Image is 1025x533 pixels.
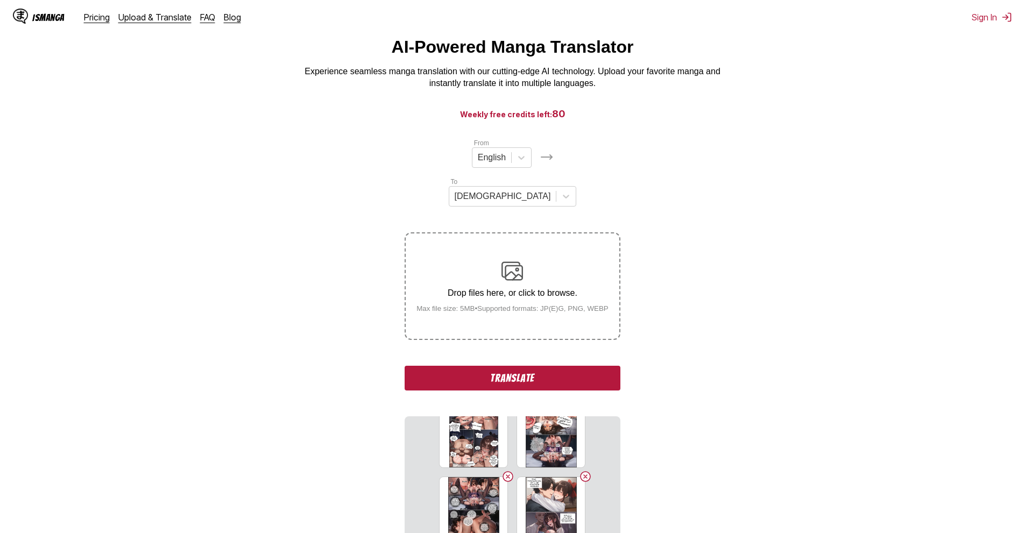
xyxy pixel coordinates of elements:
[13,9,84,26] a: IsManga LogoIsManga
[84,12,110,23] a: Pricing
[32,12,65,23] div: IsManga
[408,288,617,298] p: Drop files here, or click to browse.
[552,108,565,119] span: 80
[26,107,999,120] h3: Weekly free credits left:
[501,470,514,483] button: Delete image
[405,366,620,390] button: Translate
[298,66,728,90] p: Experience seamless manga translation with our cutting-edge AI technology. Upload your favorite m...
[451,178,458,186] label: To
[392,37,634,57] h1: AI-Powered Manga Translator
[474,139,489,147] label: From
[579,470,592,483] button: Delete image
[200,12,215,23] a: FAQ
[13,9,28,24] img: IsManga Logo
[224,12,241,23] a: Blog
[408,304,617,312] small: Max file size: 5MB • Supported formats: JP(E)G, PNG, WEBP
[972,12,1012,23] button: Sign In
[1001,12,1012,23] img: Sign out
[540,151,553,164] img: Languages icon
[118,12,192,23] a: Upload & Translate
